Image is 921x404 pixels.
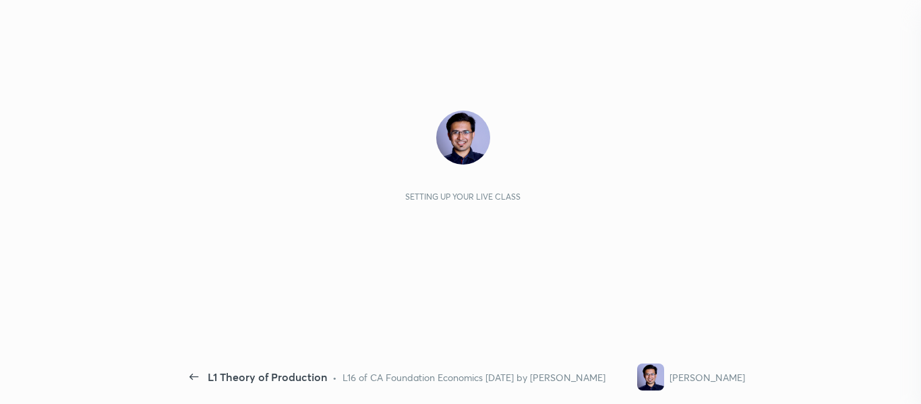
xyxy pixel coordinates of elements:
div: • [332,370,337,384]
img: 5f78e08646bc44f99abb663be3a7d85a.jpg [436,111,490,165]
div: L16 of CA Foundation Economics [DATE] by [PERSON_NAME] [343,370,605,384]
div: L1 Theory of Production [208,369,327,385]
div: [PERSON_NAME] [670,370,745,384]
div: Setting up your live class [405,192,521,202]
img: 5f78e08646bc44f99abb663be3a7d85a.jpg [637,364,664,391]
